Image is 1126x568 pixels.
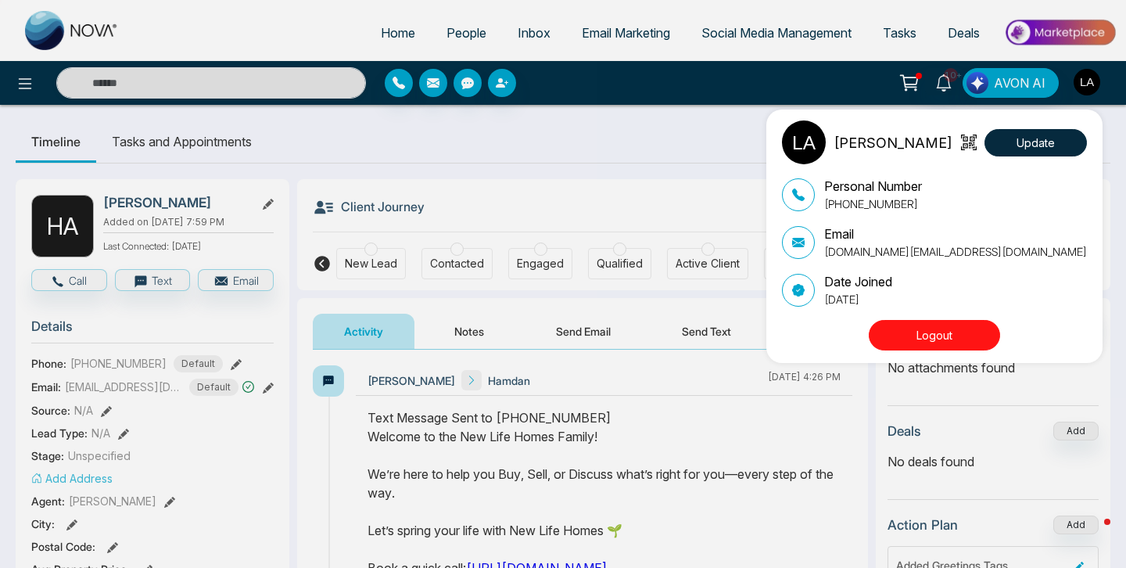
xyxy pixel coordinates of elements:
iframe: Intercom live chat [1073,515,1110,552]
p: [PERSON_NAME] [834,132,952,153]
p: [DOMAIN_NAME][EMAIL_ADDRESS][DOMAIN_NAME] [824,243,1087,260]
p: [DATE] [824,291,892,307]
button: Logout [869,320,1000,351]
p: Email [824,225,1087,243]
p: [PHONE_NUMBER] [824,196,922,212]
button: Update [984,129,1087,156]
p: Date Joined [824,272,892,291]
p: Personal Number [824,177,922,196]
